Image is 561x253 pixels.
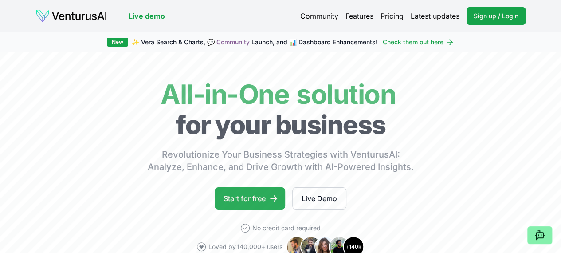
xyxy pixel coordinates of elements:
[300,11,338,21] a: Community
[381,11,404,21] a: Pricing
[474,12,518,20] span: Sign up / Login
[292,187,346,210] a: Live Demo
[467,7,526,25] a: Sign up / Login
[132,38,377,47] span: ✨ Vera Search & Charts, 💬 Launch, and 📊 Dashboard Enhancements!
[345,11,373,21] a: Features
[107,38,128,47] div: New
[35,9,107,23] img: logo
[215,187,285,210] a: Start for free
[411,11,459,21] a: Latest updates
[216,38,250,46] a: Community
[129,11,165,21] a: Live demo
[383,38,454,47] a: Check them out here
